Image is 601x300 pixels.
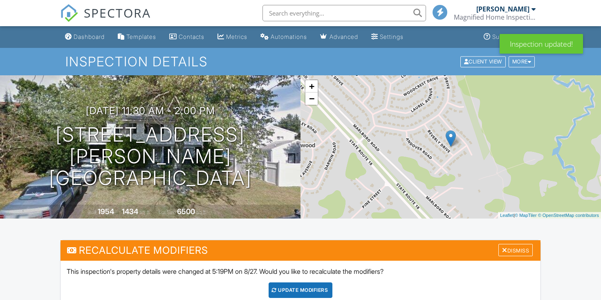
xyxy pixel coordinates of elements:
div: Client View [460,56,506,67]
a: Settings [368,29,407,45]
input: Search everything... [262,5,426,21]
div: Support Center [492,33,536,40]
div: [PERSON_NAME] [476,5,529,13]
a: SPECTORA [60,11,151,28]
div: Automations [271,33,307,40]
div: Magnified Home Inspections [454,13,536,21]
h1: Inspection Details [65,54,536,69]
div: Metrics [226,33,247,40]
div: Settings [380,33,404,40]
div: | [498,212,601,219]
span: Built [87,209,96,215]
h3: Recalculate Modifiers [61,240,540,260]
a: Contacts [166,29,208,45]
a: © OpenStreetMap contributors [538,213,599,218]
a: Metrics [214,29,251,45]
div: Contacts [179,33,204,40]
a: © MapTiler [515,213,537,218]
a: Zoom in [305,80,318,92]
div: Dashboard [74,33,105,40]
span: Lot Size [159,209,176,215]
img: The Best Home Inspection Software - Spectora [60,4,78,22]
div: Advanced [330,33,358,40]
span: sq.ft. [196,209,206,215]
h1: [STREET_ADDRESS][PERSON_NAME] [GEOGRAPHIC_DATA] [13,124,287,189]
div: Templates [126,33,156,40]
a: Support Center [480,29,539,45]
div: UPDATE Modifiers [269,282,333,298]
a: Automations (Basic) [257,29,310,45]
span: sq. ft. [139,209,151,215]
div: 6500 [177,207,195,216]
span: SPECTORA [84,4,151,21]
a: Templates [114,29,159,45]
a: Leaflet [500,213,514,218]
div: Inspection updated! [500,34,583,54]
a: Advanced [317,29,361,45]
div: 1434 [122,207,138,216]
div: Dismiss [498,244,533,257]
div: 1954 [98,207,114,216]
a: Dashboard [62,29,108,45]
div: More [509,56,535,67]
h3: [DATE] 11:30 am - 2:00 pm [86,105,215,116]
a: Client View [460,58,508,64]
a: Zoom out [305,92,318,105]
